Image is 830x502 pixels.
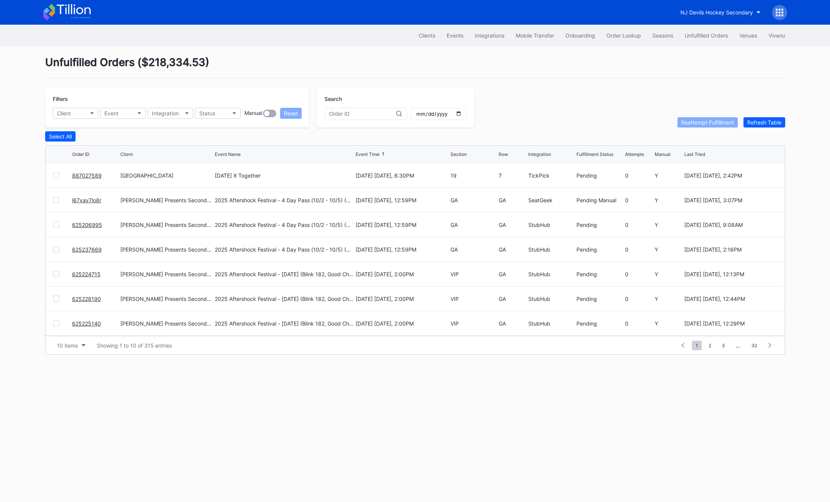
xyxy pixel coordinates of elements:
[652,32,673,39] div: Seasons
[655,271,682,277] div: Y
[763,28,791,42] button: Vivenu
[148,108,193,119] button: Integration
[215,151,241,157] div: Event Name
[120,320,213,327] div: [PERSON_NAME] Presents Secondary
[49,133,72,140] div: Select All
[685,32,728,39] div: Unfulfilled Orders
[528,197,575,203] div: SeatGeek
[72,151,90,157] div: Order ID
[718,341,729,350] span: 3
[730,342,746,349] div: ...
[356,320,448,327] div: [DATE] [DATE], 2:00PM
[72,222,102,228] a: 625206995
[655,320,682,327] div: Y
[705,341,715,350] span: 2
[576,151,613,157] div: Fulfillment Status
[120,197,213,203] div: [PERSON_NAME] Presents Secondary
[684,172,777,179] div: [DATE] [DATE], 2:42PM
[679,28,734,42] button: Unfulfilled Orders
[625,222,653,228] div: 0
[72,246,102,253] a: 625237669
[576,246,623,253] div: Pending
[565,32,595,39] div: Onboarding
[215,271,354,277] div: 2025 Aftershock Festival - [DATE] (Blink 182, Good Charlotte, All Time Low, All American Rejects)
[450,271,497,277] div: VIP
[329,111,396,117] input: Order ID
[692,341,702,350] span: 1
[469,28,510,42] button: Integrations
[120,172,213,179] div: [GEOGRAPHIC_DATA]
[528,172,575,179] div: TickPick
[499,151,508,157] div: Row
[675,5,766,19] button: NJ Devils Hockey Secondary
[356,172,448,179] div: [DATE] [DATE], 6:30PM
[195,108,241,119] button: Status
[419,32,435,39] div: Clients
[356,151,380,157] div: Event Time
[100,108,146,119] button: Event
[215,296,354,302] div: 2025 Aftershock Festival - [DATE] (Blink 182, Good Charlotte, All Time Low, All American Rejects)
[450,222,497,228] div: GA
[625,197,653,203] div: 0
[53,108,98,119] button: Client
[528,296,575,302] div: StubHub
[747,119,781,126] div: Refresh Table
[655,222,682,228] div: Y
[475,32,504,39] div: Integrations
[739,32,757,39] div: Venues
[734,28,763,42] button: Venues
[356,246,448,253] div: [DATE] [DATE], 12:59PM
[516,32,554,39] div: Mobile Transfer
[120,296,213,302] div: [PERSON_NAME] Presents Secondary
[280,108,302,119] button: Reset
[528,246,575,253] div: StubHub
[45,56,785,79] div: Unfulfilled Orders ( $218,334.53 )
[104,110,118,116] div: Event
[72,172,102,179] a: 887027589
[215,197,354,203] div: 2025 Aftershock Festival - 4 Day Pass (10/2 - 10/5) (Blink 182, Deftones, Korn, Bring Me The Hori...
[356,296,448,302] div: [DATE] [DATE], 2:00PM
[655,246,682,253] div: Y
[284,110,298,116] div: Reset
[684,151,705,157] div: Last Tried
[510,28,560,42] button: Mobile Transfer
[199,110,215,116] div: Status
[499,320,526,327] div: GA
[450,296,497,302] div: VIP
[576,197,623,203] div: Pending Manual
[743,117,785,127] button: Refresh Table
[215,246,354,253] div: 2025 Aftershock Festival - 4 Day Pass (10/2 - 10/5) (Blink 182, Deftones, Korn, Bring Me The Hori...
[441,28,469,42] button: Events
[72,296,101,302] a: 625228190
[215,222,354,228] div: 2025 Aftershock Festival - 4 Day Pass (10/2 - 10/5) (Blink 182, Deftones, Korn, Bring Me The Hori...
[576,320,623,327] div: Pending
[244,110,262,117] div: Manual
[576,172,623,179] div: Pending
[72,271,101,277] a: 625224715
[528,222,575,228] div: StubHub
[413,28,441,42] a: Clients
[684,320,777,327] div: [DATE] [DATE], 12:29PM
[53,340,89,351] button: 10 items
[72,197,101,203] a: l67xay7lo8r
[625,296,653,302] div: 0
[528,320,575,327] div: StubHub
[528,151,551,157] div: Integration
[655,296,682,302] div: Y
[684,246,777,253] div: [DATE] [DATE], 2:16PM
[528,271,575,277] div: StubHub
[684,222,777,228] div: [DATE] [DATE], 9:08AM
[647,28,679,42] button: Seasons
[215,172,261,179] div: [DATE] X Together
[120,271,213,277] div: [PERSON_NAME] Presents Secondary
[655,197,682,203] div: Y
[684,271,777,277] div: [DATE] [DATE], 12:13PM
[560,28,601,42] button: Onboarding
[450,246,497,253] div: GA
[680,9,753,16] div: NJ Devils Hockey Secondary
[655,151,671,157] div: Manual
